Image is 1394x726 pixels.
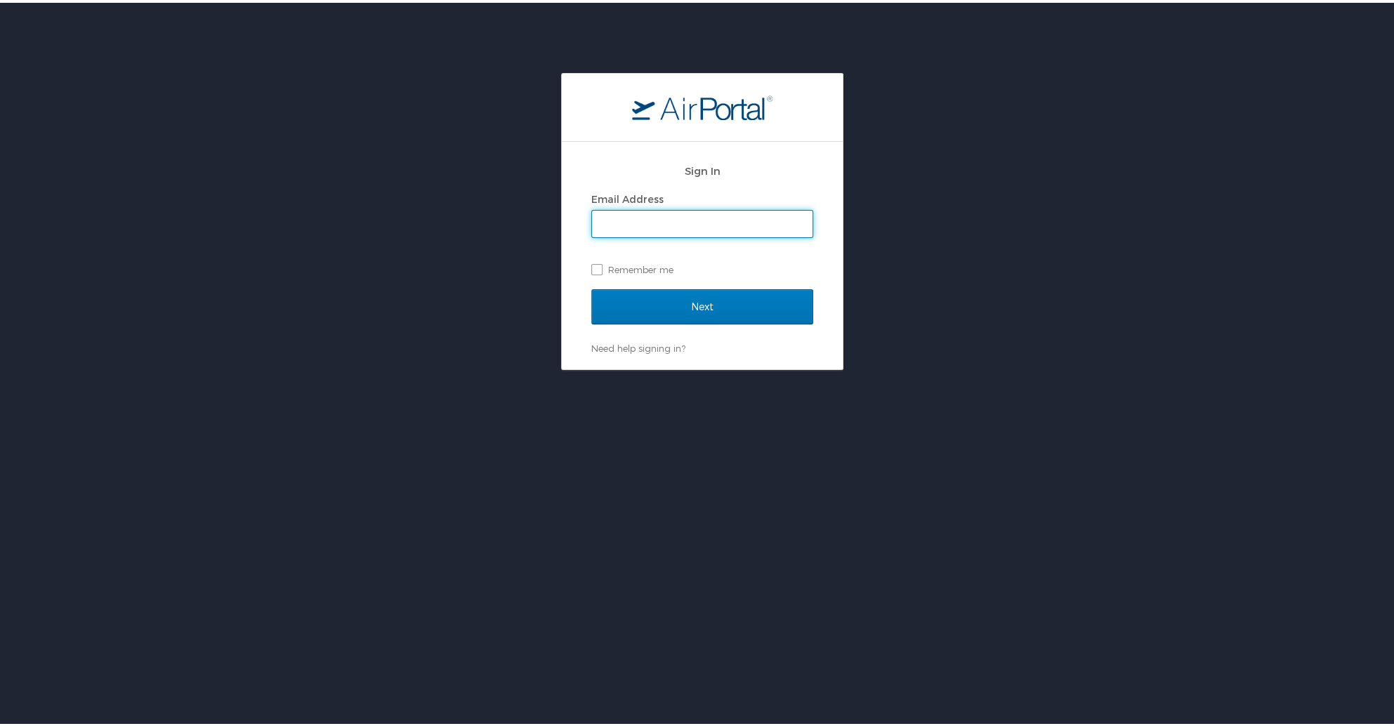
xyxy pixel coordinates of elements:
[591,190,664,202] label: Email Address
[591,256,813,277] label: Remember me
[591,286,813,322] input: Next
[591,160,813,176] h2: Sign In
[632,92,772,117] img: logo
[591,340,685,351] a: Need help signing in?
